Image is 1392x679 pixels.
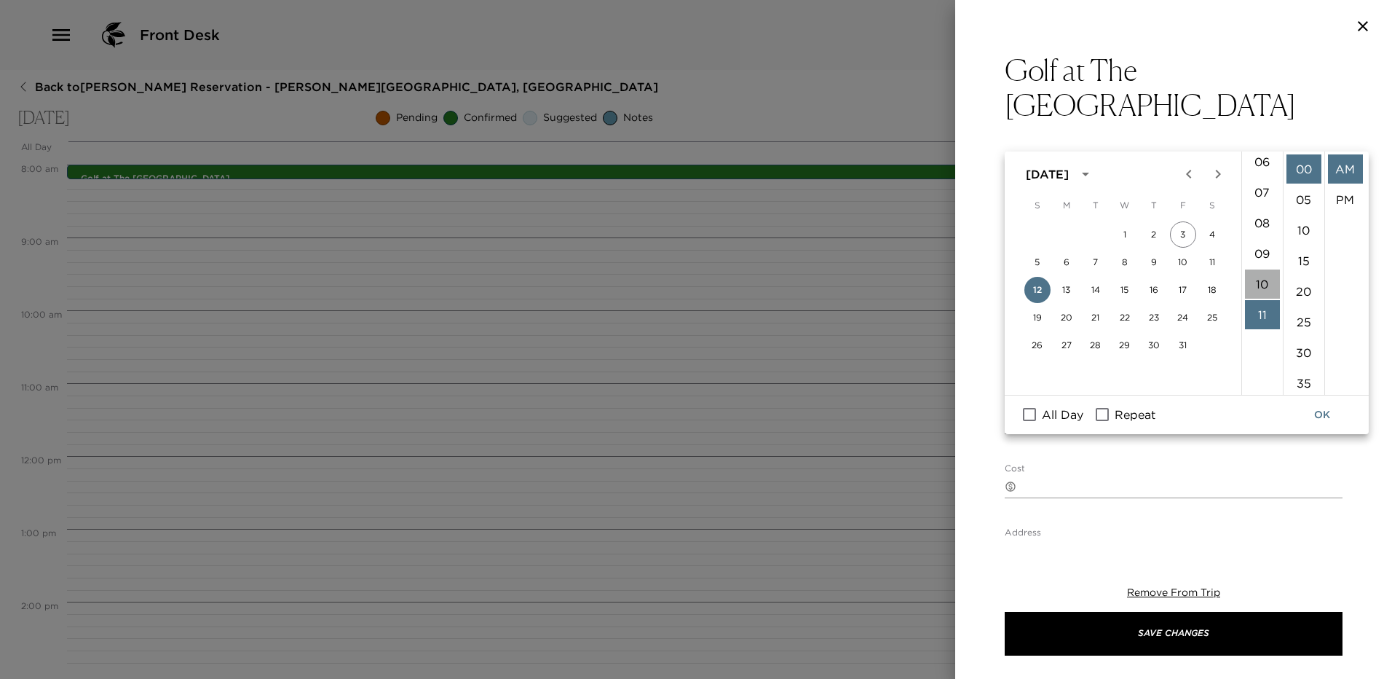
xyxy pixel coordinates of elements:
[1286,307,1321,337] li: 25 minutes
[1112,191,1138,220] span: Wednesday
[1286,369,1321,398] li: 35 minutes
[1141,277,1167,303] button: 16
[1199,249,1225,275] button: 11
[1328,154,1363,184] li: AM
[1024,332,1051,358] button: 26
[1324,152,1366,395] ul: Select meridiem
[1141,191,1167,220] span: Thursday
[1245,147,1280,176] li: 6 hours
[1242,152,1283,395] ul: Select hours
[1286,216,1321,245] li: 10 minutes
[1245,208,1280,238] li: 8 hours
[1170,332,1196,358] button: 31
[1083,277,1109,303] button: 14
[1170,221,1196,248] button: 3
[1053,305,1080,331] button: 20
[1203,160,1233,189] button: Next month
[1083,191,1109,220] span: Tuesday
[1170,249,1196,275] button: 10
[1170,305,1196,331] button: 24
[1199,191,1225,220] span: Saturday
[1283,152,1324,395] ul: Select minutes
[1053,191,1080,220] span: Monday
[1127,586,1220,599] span: Remove From Trip
[1286,338,1321,367] li: 30 minutes
[1112,332,1138,358] button: 29
[1141,332,1167,358] button: 30
[1245,239,1280,268] li: 9 hours
[1245,300,1280,329] li: 11 hours
[1083,249,1109,275] button: 7
[1328,185,1363,214] li: PM
[1053,332,1080,358] button: 27
[1199,277,1225,303] button: 18
[1199,221,1225,248] button: 4
[1286,246,1321,275] li: 15 minutes
[1005,463,1024,475] label: Cost
[1073,162,1098,187] button: calendar view is open, switch to year view
[1174,160,1203,189] button: Previous month
[1083,332,1109,358] button: 28
[1170,191,1196,220] span: Friday
[1024,305,1051,331] button: 19
[1083,305,1109,331] button: 21
[1199,305,1225,331] button: 25
[1286,185,1321,214] li: 5 minutes
[1245,270,1280,299] li: 10 hours
[1170,277,1196,303] button: 17
[1005,52,1342,122] button: Golf at The [GEOGRAPHIC_DATA]
[1190,151,1263,163] label: End Date & Time
[1141,221,1167,248] button: 2
[1026,165,1069,183] div: [DATE]
[1024,249,1051,275] button: 5
[1053,277,1080,303] button: 13
[1141,305,1167,331] button: 23
[1005,612,1342,656] button: Save Changes
[1141,249,1167,275] button: 9
[1024,277,1051,303] button: 12
[1112,277,1138,303] button: 15
[1115,406,1155,423] span: Repeat
[1053,249,1080,275] button: 6
[1005,151,1080,163] label: Start Date & Time
[1024,191,1051,220] span: Sunday
[1127,586,1220,600] button: Remove From Trip
[1112,221,1138,248] button: 1
[1042,406,1083,423] span: All Day
[1286,154,1321,184] li: 0 minutes
[1005,527,1041,539] label: Address
[1299,401,1345,428] button: OK
[1112,305,1138,331] button: 22
[1112,249,1138,275] button: 8
[1245,178,1280,207] li: 7 hours
[1286,277,1321,306] li: 20 minutes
